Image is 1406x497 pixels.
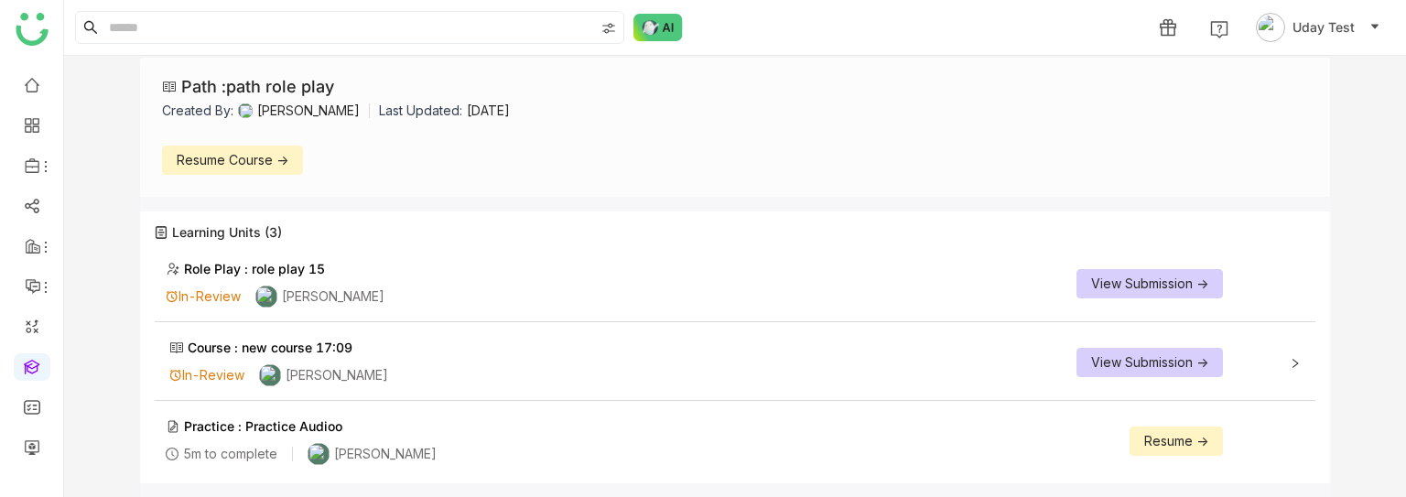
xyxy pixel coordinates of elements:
[259,364,281,386] img: 684a9b22de261c4b36a3d00f
[1256,13,1285,42] img: avatar
[238,103,253,118] img: 684a9b22de261c4b36a3d00f
[1076,348,1223,377] button: View Submission ->
[1130,427,1223,456] button: Resume ->
[308,443,330,465] img: 684a9b22de261c4b36a3d00f
[155,405,1315,479] div: Practice :Practice Audioo5m to complete[PERSON_NAME]Resume ->
[1210,20,1228,38] img: help.svg
[166,259,325,278] div: Role Play :
[286,365,388,385] div: [PERSON_NAME]
[242,338,352,357] div: new course 17:09
[172,226,282,239] span: Learning Units (3)
[182,365,244,385] div: In-Review
[252,259,325,278] div: role play 15
[162,104,233,117] div: Created By:
[245,416,342,436] div: Practice Audioo
[155,248,1315,321] div: Role Play :role play 15In-Review[PERSON_NAME]View Submission ->
[1091,274,1208,294] span: View Submission ->
[379,104,462,117] div: Last Updated:
[633,14,683,41] img: ask-buddy-normal.svg
[169,338,352,357] div: Course :
[282,286,384,307] div: [PERSON_NAME]
[162,80,510,94] div: Path : path role play
[255,286,277,308] img: 684a9b22de261c4b36a3d00f
[1076,269,1223,298] button: View Submission ->
[162,146,303,175] button: Resume Course ->
[334,444,437,464] div: [PERSON_NAME]
[155,226,168,239] img: union.svg
[166,416,342,436] div: Practice :
[467,104,510,117] div: [DATE]
[1091,352,1208,373] span: View Submission ->
[1292,17,1355,38] span: Uday Test
[178,286,241,307] div: In-Review
[183,444,277,464] div: 5m to complete
[1252,13,1384,42] button: Uday Test
[601,21,616,36] img: search-type.svg
[16,13,49,46] img: logo
[1144,431,1208,451] span: Resume ->
[155,327,1315,400] div: Course :new course 17:09In-Review[PERSON_NAME]View Submission ->
[177,150,288,170] span: Resume Course ->
[257,104,360,117] div: [PERSON_NAME]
